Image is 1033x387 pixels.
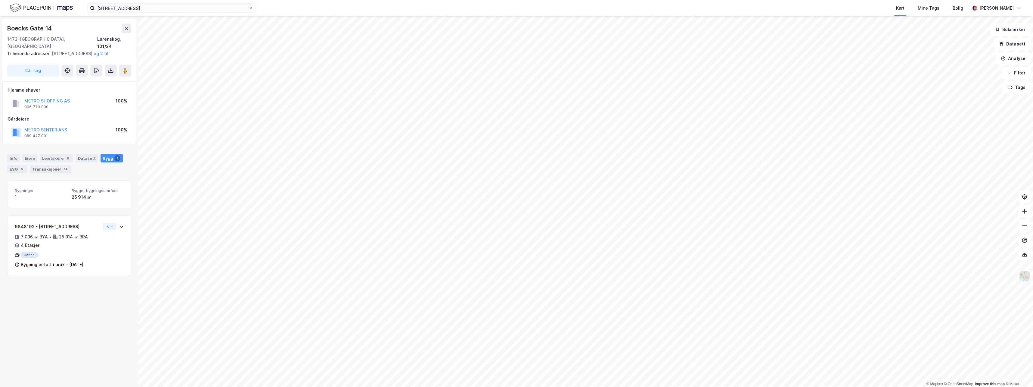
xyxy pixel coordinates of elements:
[97,36,131,50] div: Lørenskog, 101/24
[996,52,1031,64] button: Analyse
[953,5,963,12] div: Bolig
[8,115,131,123] div: Gårdeiere
[40,154,73,162] div: Leietakere
[103,223,116,230] button: Vis
[59,233,88,241] div: 25 914 ㎡ BRA
[63,166,69,172] div: 14
[7,51,52,56] span: Tilhørende adresser:
[116,126,127,134] div: 100%
[21,261,83,268] div: Bygning er tatt i bruk - [DATE]
[7,165,27,173] div: ESG
[15,223,101,230] div: 6848192 - [STREET_ADDRESS]
[24,134,48,138] div: 989 427 091
[896,5,904,12] div: Kart
[990,24,1031,36] button: Bokmerker
[15,193,67,201] div: 1
[7,36,97,50] div: 1473, [GEOGRAPHIC_DATA], [GEOGRAPHIC_DATA]
[30,165,71,173] div: Transaksjoner
[65,155,71,161] div: 8
[944,382,973,386] a: OpenStreetMap
[1003,81,1031,93] button: Tags
[19,166,25,172] div: 6
[7,50,126,57] div: [STREET_ADDRESS]
[72,188,124,193] span: Bygget bygningsområde
[994,38,1031,50] button: Datasett
[7,64,59,77] button: Tag
[1003,358,1033,387] iframe: Chat Widget
[1019,271,1030,282] img: Z
[8,87,131,94] div: Hjemmelshaver
[22,154,37,162] div: Eiere
[15,188,67,193] span: Bygninger
[76,154,98,162] div: Datasett
[975,382,1005,386] a: Improve this map
[49,234,51,239] div: •
[1003,358,1033,387] div: Kontrollprogram for chat
[7,154,20,162] div: Info
[918,5,939,12] div: Mine Tags
[21,233,48,241] div: 7 036 ㎡ BYA
[10,3,73,13] img: logo.f888ab2527a4732fd821a326f86c7f29.svg
[101,154,123,162] div: Bygg
[7,24,53,33] div: Boecks Gate 14
[21,242,39,249] div: 4 Etasjer
[24,105,48,109] div: 996 779 890
[114,155,120,161] div: 1
[95,4,248,13] input: Søk på adresse, matrikkel, gårdeiere, leietakere eller personer
[72,193,124,201] div: 25 914 ㎡
[1002,67,1031,79] button: Filter
[116,97,127,105] div: 100%
[926,382,943,386] a: Mapbox
[979,5,1014,12] div: [PERSON_NAME]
